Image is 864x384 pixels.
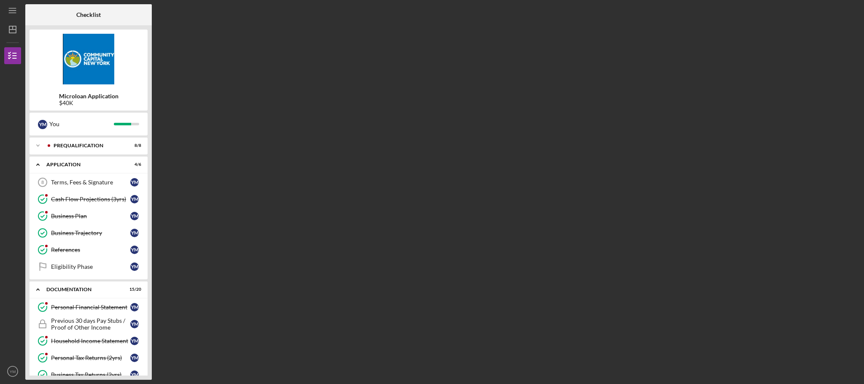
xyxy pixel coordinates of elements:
div: Y M [130,354,139,362]
a: Personal Tax Returns (2yrs)YM [34,349,143,366]
div: Prequalification [54,143,120,148]
div: Y M [130,262,139,271]
button: YM [4,363,21,380]
div: Y M [130,370,139,379]
img: Product logo [30,34,148,84]
div: Y M [130,178,139,187]
div: Y M [130,212,139,220]
div: Previous 30 days Pay Stubs / Proof of Other Income [51,317,130,331]
div: Personal Financial Statement [51,304,130,311]
div: Y M [130,337,139,345]
a: Previous 30 days Pay Stubs / Proof of Other IncomeYM [34,316,143,333]
div: 8 / 8 [126,143,141,148]
a: 8Terms, Fees & SignatureYM [34,174,143,191]
div: Y M [130,229,139,237]
text: YM [10,369,16,374]
div: Y M [130,320,139,328]
div: Business Plan [51,213,130,219]
div: Household Income Statement [51,338,130,344]
a: Eligibility PhaseYM [34,258,143,275]
div: Documentation [46,287,120,292]
a: ReferencesYM [34,241,143,258]
tspan: 8 [41,180,44,185]
div: Y M [130,246,139,254]
b: Microloan Application [59,93,118,100]
div: Terms, Fees & Signature [51,179,130,186]
b: Checklist [76,11,101,18]
a: Personal Financial StatementYM [34,299,143,316]
div: Eligibility Phase [51,263,130,270]
a: Household Income StatementYM [34,333,143,349]
div: Y M [38,120,47,129]
div: References [51,246,130,253]
a: Cash Flow Projections (3yrs)YM [34,191,143,208]
div: Application [46,162,120,167]
a: Business PlanYM [34,208,143,224]
div: 4 / 6 [126,162,141,167]
div: Y M [130,303,139,311]
div: You [49,117,114,131]
div: $40K [59,100,118,106]
a: Business Tax Returns (2yrs)YM [34,366,143,383]
div: Business Tax Returns (2yrs) [51,371,130,378]
div: Y M [130,195,139,203]
div: Cash Flow Projections (3yrs) [51,196,130,203]
div: 15 / 20 [126,287,141,292]
a: Business TrajectoryYM [34,224,143,241]
div: Personal Tax Returns (2yrs) [51,354,130,361]
div: Business Trajectory [51,230,130,236]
